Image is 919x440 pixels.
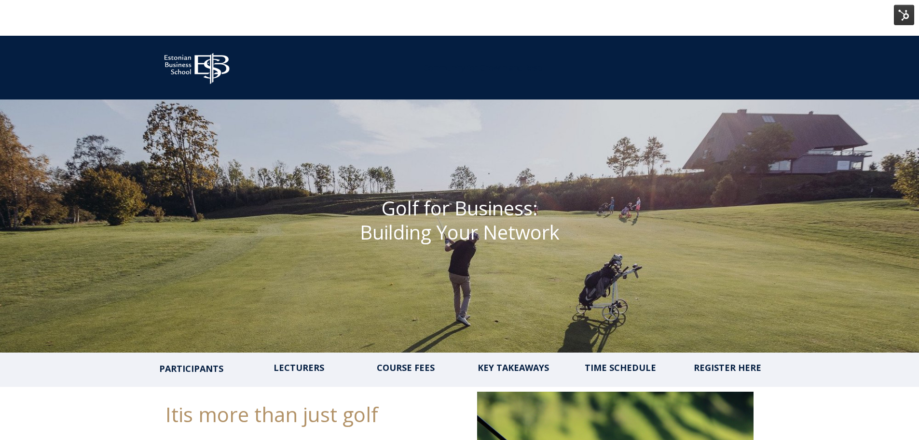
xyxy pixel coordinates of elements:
a: TIME SCHEDULE [585,362,656,373]
a: LECTURERS [274,362,324,373]
a: COURSE FEES [377,362,435,373]
span: is more than just golf [178,400,378,428]
a: KEY TAKEAWAYS [478,362,549,373]
a: PARTICIPANTS [159,362,223,375]
img: ebs_logo2016_white [156,45,238,87]
span: Community for Growth and Resp [424,62,542,73]
span: PARTICIPANTS [159,363,223,374]
h1: Golf for Business: Building Your Network [282,196,638,244]
span: It [165,400,178,428]
a: REGISTER HERE [694,362,761,373]
img: HubSpot Tools Menu Toggle [894,5,914,25]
